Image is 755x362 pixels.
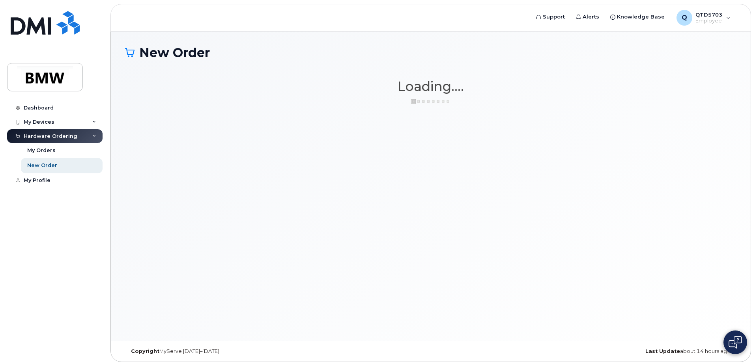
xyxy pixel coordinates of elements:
strong: Last Update [645,348,680,354]
div: MyServe [DATE]–[DATE] [125,348,329,355]
h1: Loading.... [125,79,736,93]
img: ajax-loader-3a6953c30dc77f0bf724df975f13086db4f4c1262e45940f03d1251963f1bf2e.gif [411,98,450,104]
div: about 14 hours ago [533,348,736,355]
h1: New Order [125,46,736,59]
strong: Copyright [131,348,159,354]
img: Open chat [729,336,742,349]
